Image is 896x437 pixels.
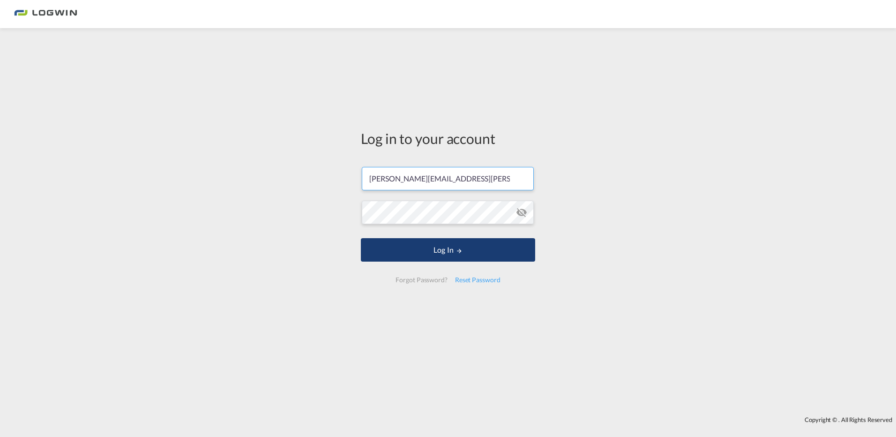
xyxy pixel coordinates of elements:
button: LOGIN [361,238,535,262]
input: Enter email/phone number [362,167,534,190]
div: Reset Password [451,271,504,288]
img: bc73a0e0d8c111efacd525e4c8ad7d32.png [14,4,77,25]
div: Log in to your account [361,128,535,148]
div: Forgot Password? [392,271,451,288]
md-icon: icon-eye-off [516,207,527,218]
